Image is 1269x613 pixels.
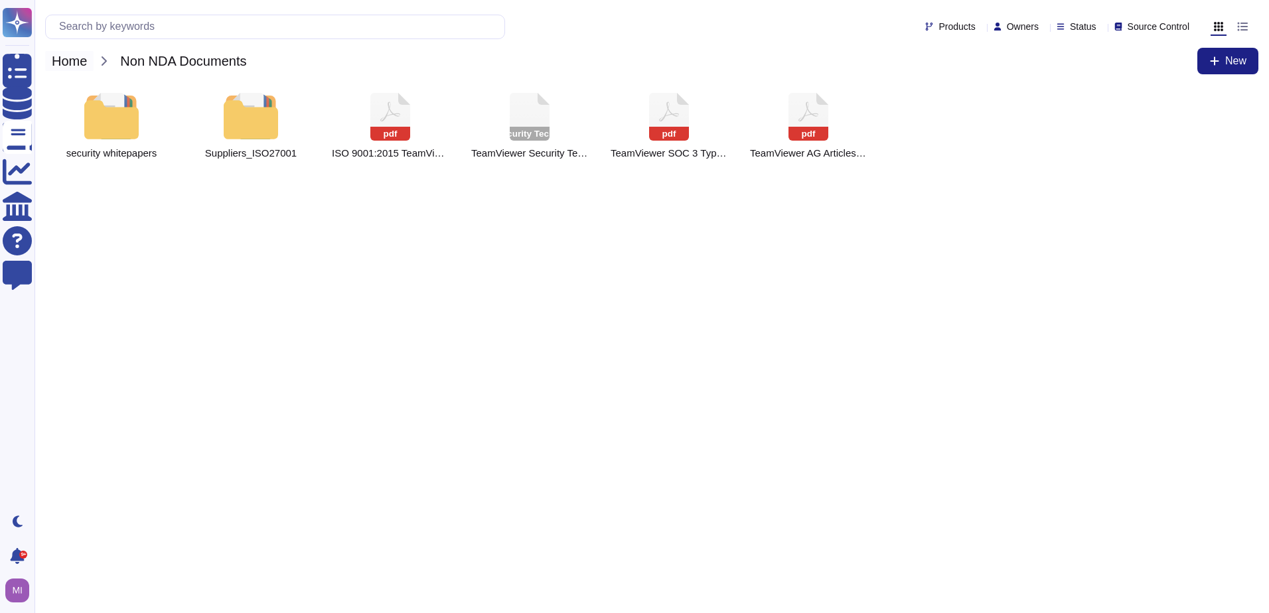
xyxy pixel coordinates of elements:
[1225,56,1246,66] span: New
[66,147,157,159] span: security whitepapers
[1070,22,1096,31] span: Status
[471,147,588,159] span: TeamViewer Security Technical Overview
[332,147,449,159] span: ISO 9001:2015 TeamViewer Certificate.pdf
[1128,22,1189,31] span: Source Control
[938,22,975,31] span: Products
[52,15,504,38] input: Search by keywords
[1007,22,1039,31] span: Owners
[611,147,727,159] span: TeamViewer SOC 3 Type 2.pdf
[3,576,38,605] button: user
[113,51,253,71] span: Non NDA Documents
[205,147,297,159] span: Suppliers_ISO27001
[1197,48,1258,74] button: New
[45,51,94,71] span: Home
[19,551,27,559] div: 9+
[750,147,867,159] span: TeamViewer_AG_Articles_of_Association_13072020.pdf
[5,579,29,602] img: user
